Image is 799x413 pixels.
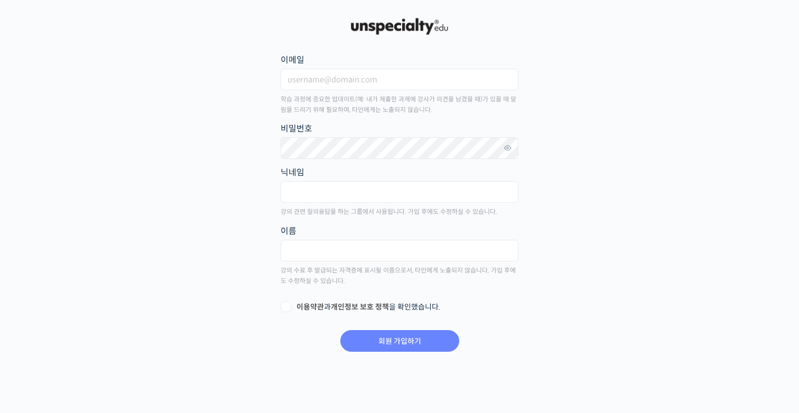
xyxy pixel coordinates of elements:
a: 개인정보 보호 정책 [331,302,389,312]
input: username@domain.com [281,69,518,90]
p: 강의 수료 후 발급되는 자격증에 표시될 이름으로서, 타인에게 노출되지 않습니다. 가입 후에도 수정하실 수 있습니다. [281,265,518,287]
a: 이용약관 [296,302,324,312]
p: 강의 관련 질의응답을 하는 그룹에서 사용됩니다. 가입 후에도 수정하실 수 있습니다. [281,207,518,217]
label: 이메일 [281,53,518,67]
input: 회원 가입하기 [340,330,459,352]
label: 과 을 확인했습니다. [281,302,518,313]
legend: 이름 [281,224,296,238]
label: 비밀번호 [281,121,518,136]
legend: 닉네임 [281,165,304,180]
p: 학습 과정에 중요한 업데이트(예: 내가 제출한 과제에 강사가 의견을 남겼을 때)가 있을 때 알림을 드리기 위해 필요하며, 타인에게는 노출되지 않습니다. [281,94,518,116]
